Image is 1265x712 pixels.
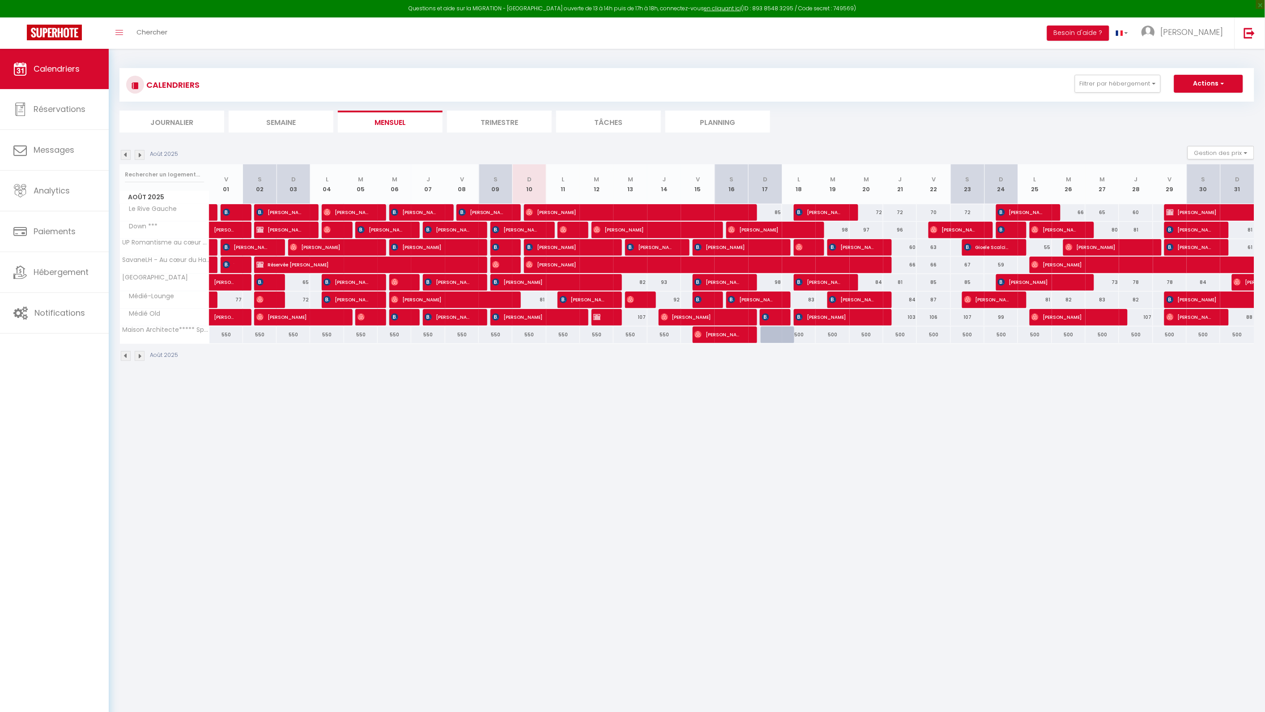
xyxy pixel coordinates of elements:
[984,309,1018,326] div: 99
[883,309,917,326] div: 103
[214,304,234,321] span: [PERSON_NAME]
[1086,164,1119,204] th: 27
[258,175,262,184] abbr: S
[627,239,672,256] span: [PERSON_NAME]
[1018,164,1052,204] th: 25
[613,164,647,204] th: 13
[917,309,950,326] div: 106
[526,256,873,273] span: [PERSON_NAME]
[243,326,277,343] div: 550
[1066,175,1071,184] abbr: M
[1119,164,1153,204] th: 28
[850,326,883,343] div: 500
[209,164,243,204] th: 01
[214,269,234,286] span: [PERSON_NAME]
[1201,175,1205,184] abbr: S
[593,309,605,326] span: [PERSON_NAME]
[526,204,738,221] span: [PERSON_NAME]
[951,326,984,343] div: 500
[1220,309,1254,326] div: 88
[796,274,840,291] span: [PERSON_NAME]
[613,274,647,291] div: 82
[1244,27,1255,39] img: logout
[796,204,840,221] span: [PERSON_NAME]
[256,221,301,238] span: [PERSON_NAME]
[1168,175,1172,184] abbr: V
[1052,292,1086,308] div: 82
[661,309,739,326] span: [PERSON_NAME]
[492,239,503,256] span: [PERSON_NAME]
[704,4,741,12] a: en cliquant ici
[1018,326,1052,343] div: 500
[749,164,782,204] th: 17
[121,326,211,333] span: Maison Architecte***** Spa & Sauna
[796,239,807,256] span: [PERSON_NAME]
[391,309,402,326] span: [PERSON_NAME]
[290,239,368,256] span: [PERSON_NAME]
[984,257,1018,273] div: 59
[338,111,443,133] li: Mensuel
[445,326,479,343] div: 550
[628,175,633,184] abbr: M
[883,257,917,273] div: 66
[310,164,344,204] th: 04
[1031,309,1110,326] span: [PERSON_NAME]
[479,326,512,343] div: 550
[378,326,411,343] div: 550
[1153,164,1187,204] th: 29
[1119,292,1153,308] div: 82
[1075,75,1161,93] button: Filtrer par hébergement
[951,274,984,291] div: 85
[728,221,806,238] span: [PERSON_NAME]
[917,239,950,256] div: 63
[647,164,681,204] th: 14
[694,291,706,308] span: [PERSON_NAME]
[1141,26,1155,39] img: ...
[966,175,970,184] abbr: S
[1187,326,1220,343] div: 500
[782,292,816,308] div: 83
[1174,75,1243,93] button: Actions
[1119,274,1153,291] div: 78
[951,309,984,326] div: 107
[999,175,1004,184] abbr: D
[136,27,167,37] span: Chercher
[1086,204,1119,221] div: 65
[209,292,214,309] a: [PERSON_NAME]
[229,111,333,133] li: Semaine
[34,307,85,318] span: Notifications
[223,256,234,273] span: Yixuan Ma
[883,222,917,238] div: 96
[864,175,869,184] abbr: M
[526,239,604,256] span: [PERSON_NAME]
[121,239,211,246] span: UP Romantisme au cœur de [GEOGRAPHIC_DATA]
[763,175,767,184] abbr: D
[681,164,715,204] th: 15
[917,204,950,221] div: 70
[749,274,782,291] div: 98
[460,175,464,184] abbr: V
[326,175,328,184] abbr: L
[1065,239,1144,256] span: [PERSON_NAME]
[209,309,243,326] a: [PERSON_NAME]
[1052,204,1086,221] div: 66
[392,175,397,184] abbr: M
[696,175,700,184] abbr: V
[119,111,224,133] li: Journalier
[964,239,1009,256] span: Gioele Scalcinati
[277,274,310,291] div: 65
[324,291,368,308] span: [PERSON_NAME]
[1235,175,1239,184] abbr: D
[358,309,369,326] span: [PERSON_NAME]
[899,175,902,184] abbr: J
[27,25,82,40] img: Super Booking
[425,309,469,326] span: [PERSON_NAME]
[411,164,445,204] th: 07
[492,274,604,291] span: [PERSON_NAME]
[209,274,243,291] a: [PERSON_NAME]
[1086,292,1119,308] div: 83
[998,204,1043,221] span: [PERSON_NAME]
[34,63,80,74] span: Calendriers
[150,351,178,360] p: Août 2025
[344,164,378,204] th: 05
